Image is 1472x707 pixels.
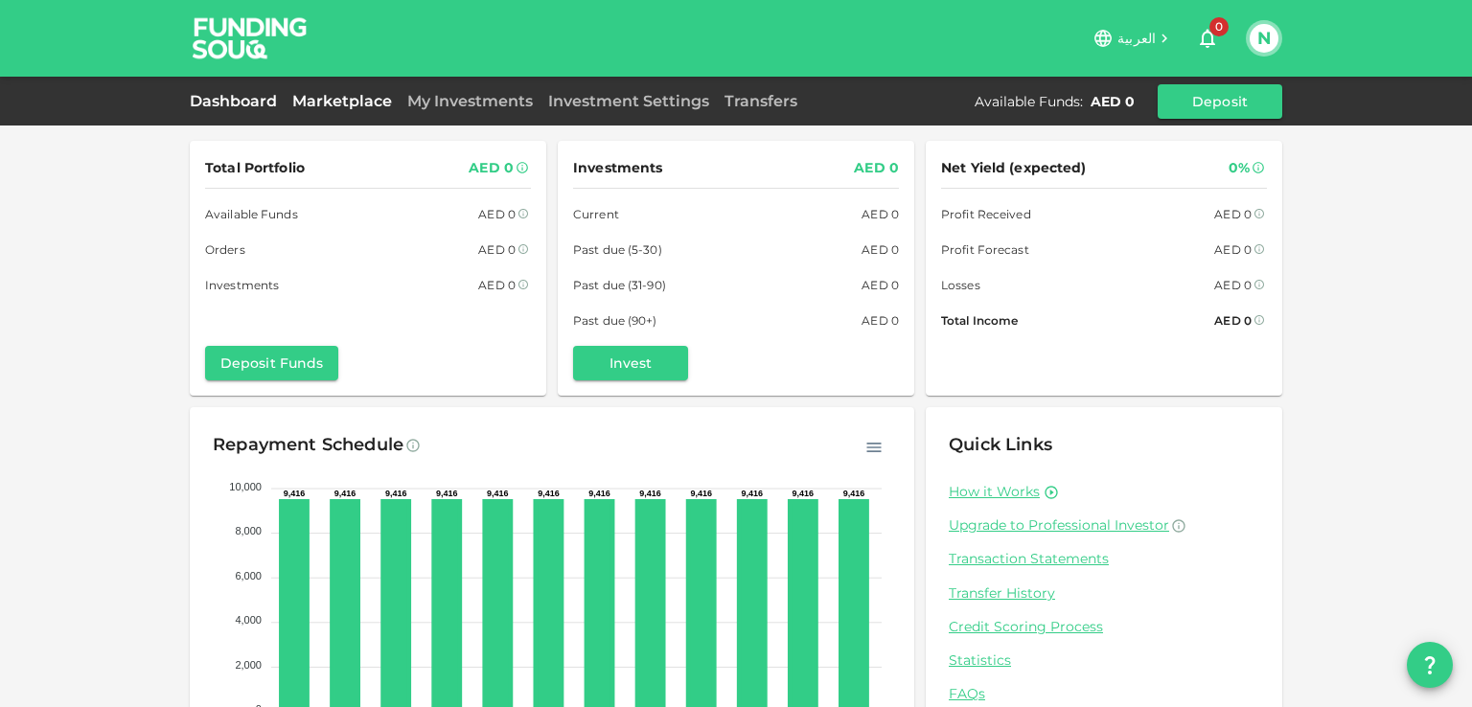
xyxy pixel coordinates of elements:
div: AED 0 [862,275,899,295]
span: Profit Forecast [941,239,1029,260]
button: Deposit Funds [205,346,338,380]
a: How it Works [949,483,1040,501]
div: Available Funds : [975,92,1083,111]
div: AED 0 [478,275,516,295]
div: 0% [1229,156,1250,180]
a: Investment Settings [540,92,717,110]
div: AED 0 [1214,204,1252,224]
span: Profit Received [941,204,1031,224]
a: FAQs [949,685,1259,703]
a: Upgrade to Professional Investor [949,516,1259,535]
span: Past due (31-90) [573,275,666,295]
span: Total Income [941,310,1018,331]
span: Available Funds [205,204,298,224]
span: Investments [205,275,279,295]
div: AED 0 [1214,239,1252,260]
span: Past due (90+) [573,310,657,331]
div: AED 0 [478,239,516,260]
div: AED 0 [469,156,514,180]
div: AED 0 [862,239,899,260]
span: Net Yield (expected) [941,156,1087,180]
div: AED 0 [1214,310,1252,331]
button: N [1250,24,1278,53]
tspan: 8,000 [235,525,262,536]
div: AED 0 [1091,92,1135,111]
a: Transfer History [949,584,1259,603]
div: AED 0 [862,204,899,224]
div: AED 0 [1214,275,1252,295]
button: Invest [573,346,688,380]
tspan: 6,000 [235,570,262,582]
button: Deposit [1158,84,1282,119]
span: Total Portfolio [205,156,305,180]
span: Past due (5-30) [573,239,662,260]
span: Losses [941,275,980,295]
a: Statistics [949,651,1259,670]
span: Investments [573,156,662,180]
a: Dashboard [190,92,285,110]
span: Current [573,204,619,224]
tspan: 2,000 [235,659,262,671]
a: Transaction Statements [949,550,1259,568]
div: AED 0 [862,310,899,331]
a: Marketplace [285,92,400,110]
div: Repayment Schedule [213,430,403,461]
span: 0 [1209,17,1229,36]
span: Upgrade to Professional Investor [949,516,1169,534]
button: question [1407,642,1453,688]
span: Orders [205,239,245,260]
div: AED 0 [854,156,899,180]
tspan: 4,000 [235,614,262,626]
a: My Investments [400,92,540,110]
a: Transfers [717,92,805,110]
span: العربية [1117,30,1156,47]
span: Quick Links [949,434,1052,455]
div: AED 0 [478,204,516,224]
tspan: 10,000 [229,481,262,492]
button: 0 [1188,19,1227,57]
a: Credit Scoring Process [949,618,1259,636]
